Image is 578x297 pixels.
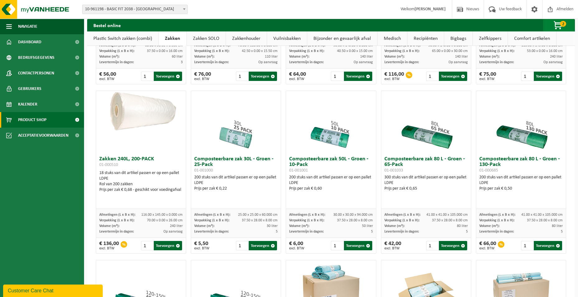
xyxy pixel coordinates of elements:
div: 200 stuks van dit artikel passen er op een pallet [289,175,373,191]
span: 5 [371,230,373,233]
div: LDPE [194,180,278,186]
span: 01-001000 [194,168,213,173]
span: Verpakking (L x B x H): [194,49,229,53]
div: 200 stuks van dit artikel passen er op een pallet [194,175,278,191]
div: € 64,00 [289,72,306,81]
div: Prijs per zak € 0,60 [289,186,373,191]
a: Plastic Switch zakken (combi) [87,31,158,46]
span: 80 liter [457,224,468,228]
span: excl. BTW [289,77,306,81]
div: € 75,00 [479,72,496,81]
a: Bigbags [444,31,472,46]
span: 37.50 x 28.00 x 8.00 cm [242,219,278,222]
span: 140 liter [360,55,373,59]
span: Afmetingen (L x B x H): [384,213,421,217]
span: Contactpersonen [18,65,54,81]
div: Prijs per zak € 0,65 [384,186,468,191]
span: 70.00 x 0.00 x 26.00 cm [147,219,183,222]
div: € 42,00 [384,241,401,250]
div: 300 stuks van dit artikel passen er op een pallet [384,175,468,191]
span: Bedrijfsgegevens [18,50,54,65]
span: 01-001033 [384,168,403,173]
a: Medisch [378,31,407,46]
h3: Composteerbare zak 80 L - Groen - 65-Pack [384,156,468,173]
div: Prijs per zak € 0,22 [194,186,278,191]
span: Volume (m³): [479,224,500,228]
div: 18 stuks van dit artikel passen er op een pallet [99,170,183,193]
span: Verpakking (L x B x H): [289,49,324,53]
span: 60 liter [172,55,183,59]
span: excl. BTW [384,247,401,250]
span: 116.00 x 145.00 x 0.000 cm [141,213,183,217]
span: 5 [466,230,468,233]
span: Volume (m³): [479,55,500,59]
a: Zelfkippers [473,31,508,46]
button: Toevoegen [534,72,562,81]
span: Levertermijn in dagen: [194,230,229,233]
span: 37.50 x 0.00 x 16.00 cm [147,49,183,53]
span: 110 liter [265,55,278,59]
button: Toevoegen [439,241,467,250]
span: 2 [560,21,566,27]
span: Levertermijn in dagen: [289,60,324,64]
input: 1 [426,241,438,250]
div: € 66,00 [479,241,496,250]
a: Recipiënten [407,31,444,46]
span: excl. BTW [194,247,209,250]
span: 140 liter [455,55,468,59]
div: LDPE [289,180,373,186]
input: 1 [141,72,153,81]
span: Volume (m³): [99,224,120,228]
span: 5 [276,230,278,233]
span: Kalender [18,97,37,112]
div: 200 stuks van dit artikel passen er op een pallet [479,175,563,191]
span: 01-000685 [479,168,498,173]
button: Toevoegen [344,72,372,81]
img: 01-000510 [96,91,186,136]
button: 2 [543,19,574,31]
span: Levertermijn in dagen: [194,60,229,64]
div: LDPE [479,180,563,186]
div: € 136,00 [99,241,119,250]
span: 10-961198 - BASIC FIT 2038 - BRUSSEL [82,5,187,14]
input: 1 [331,72,343,81]
input: 1 [236,72,248,81]
a: Zakken [159,31,186,46]
div: € 56,00 [99,72,116,81]
a: Zakkenhouder [226,31,267,46]
div: LDPE [99,176,183,181]
span: 10-961198 - BASIC FIT 2038 - BRUSSEL [82,5,188,14]
span: Verpakking (L x B x H): [99,219,134,222]
span: Gebruikers [18,81,41,97]
span: Levertermijn in dagen: [479,230,514,233]
span: 42.50 x 0.00 x 15.50 cm [242,49,278,53]
div: € 6,00 [289,241,304,250]
input: 1 [236,241,248,250]
div: Prijs per zak € 0,50 [479,186,563,191]
span: Volume (m³): [194,55,214,59]
span: excl. BTW [479,247,496,250]
span: Verpakking (L x B x H): [194,219,229,222]
h3: Composteerbare zak 80 L - Groen - 130-Pack [479,156,563,173]
span: Verpakking (L x B x H): [479,219,515,222]
div: € 5,50 [194,241,209,250]
span: excl. BTW [289,247,304,250]
span: 80 liter [552,224,563,228]
span: 40.50 x 0.00 x 15.00 cm [337,49,373,53]
span: Volume (m³): [289,55,309,59]
iframe: chat widget [3,283,104,297]
span: excl. BTW [99,247,119,250]
span: 240 liter [550,55,563,59]
input: 1 [141,241,153,250]
span: Verpakking (L x B x H): [479,49,515,53]
span: 5 [561,230,563,233]
a: Zakken SOLO [187,31,226,46]
h2: Bestel online [87,19,127,31]
span: 3 [181,60,183,64]
span: Afmetingen (L x B x H): [194,213,230,217]
span: Verpakking (L x B x H): [99,49,134,53]
span: Levertermijn in dagen: [384,60,419,64]
span: 37.50 x 28.00 x 8.00 cm [527,219,563,222]
span: 53.00 x 0.00 x 16.00 cm [527,49,563,53]
span: excl. BTW [99,77,116,81]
